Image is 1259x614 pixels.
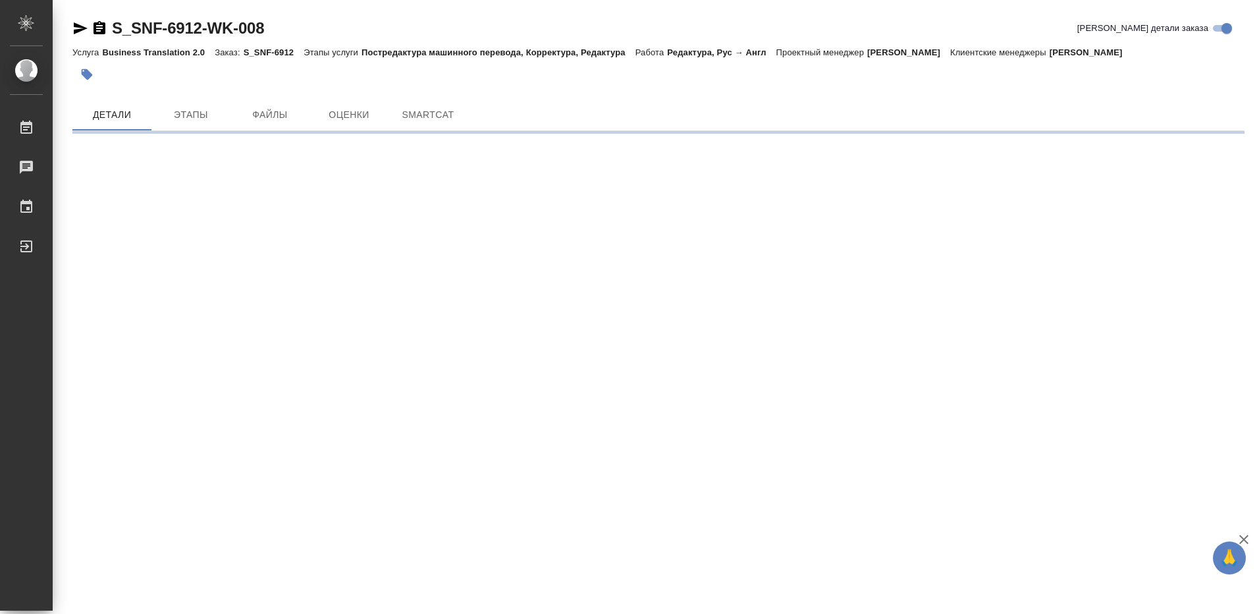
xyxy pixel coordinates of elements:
p: S_SNF-6912 [244,47,304,57]
p: Постредактура машинного перевода, Корректура, Редактура [362,47,635,57]
button: Скопировать ссылку [92,20,107,36]
span: SmartCat [396,107,460,123]
p: Клиентские менеджеры [950,47,1050,57]
p: Проектный менеджер [776,47,867,57]
span: Детали [80,107,144,123]
span: Файлы [238,107,302,123]
span: [PERSON_NAME] детали заказа [1077,22,1208,35]
span: Оценки [317,107,381,123]
button: Добавить тэг [72,60,101,89]
p: [PERSON_NAME] [1050,47,1133,57]
p: [PERSON_NAME] [867,47,950,57]
button: Скопировать ссылку для ЯМессенджера [72,20,88,36]
p: Редактура, Рус → Англ [667,47,776,57]
p: Услуга [72,47,102,57]
p: Работа [635,47,668,57]
span: Этапы [159,107,223,123]
button: 🙏 [1213,542,1246,574]
p: Заказ: [215,47,243,57]
p: Business Translation 2.0 [102,47,215,57]
span: 🙏 [1218,544,1241,572]
a: S_SNF-6912-WK-008 [112,19,264,37]
p: Этапы услуги [304,47,362,57]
